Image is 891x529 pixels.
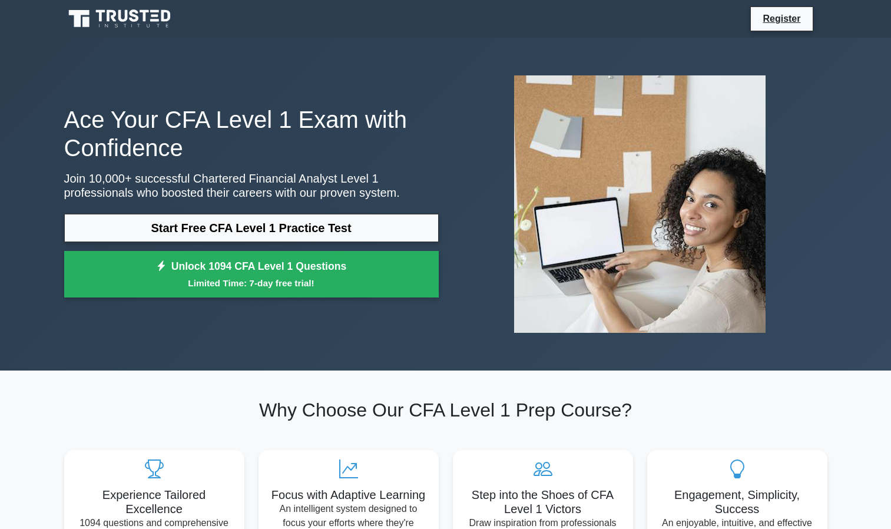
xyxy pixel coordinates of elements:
a: Start Free CFA Level 1 Practice Test [64,214,439,242]
a: Unlock 1094 CFA Level 1 QuestionsLimited Time: 7-day free trial! [64,251,439,298]
h5: Step into the Shoes of CFA Level 1 Victors [462,488,624,516]
h1: Ace Your CFA Level 1 Exam with Confidence [64,105,439,162]
h5: Focus with Adaptive Learning [268,488,429,502]
p: Join 10,000+ successful Chartered Financial Analyst Level 1 professionals who boosted their caree... [64,171,439,200]
a: Register [756,11,807,26]
h2: Why Choose Our CFA Level 1 Prep Course? [64,399,827,421]
h5: Experience Tailored Excellence [74,488,235,516]
h5: Engagement, Simplicity, Success [657,488,818,516]
small: Limited Time: 7-day free trial! [79,276,424,290]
